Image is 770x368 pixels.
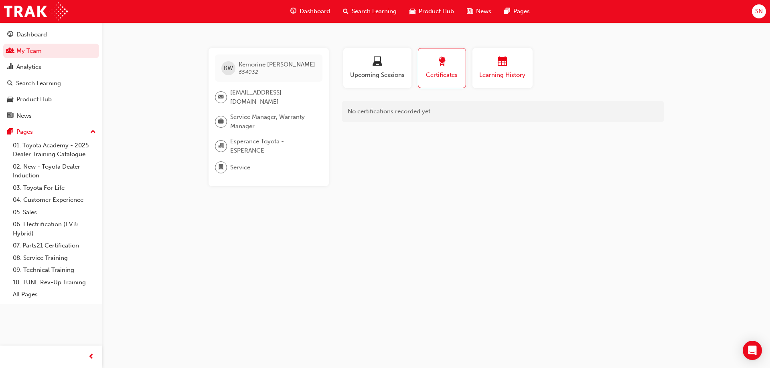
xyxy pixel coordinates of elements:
[218,141,224,151] span: organisation-icon
[10,206,99,219] a: 05. Sales
[230,163,250,172] span: Service
[478,70,527,80] span: Learning History
[7,64,13,71] span: chart-icon
[336,3,403,20] a: search-iconSearch Learning
[10,218,99,239] a: 06. Electrification (EV & Hybrid)
[467,6,473,16] span: news-icon
[3,60,99,74] a: Analytics
[16,111,32,121] div: News
[90,127,96,137] span: up-icon
[752,4,766,18] button: SN
[3,125,99,139] button: Pages
[343,48,411,88] button: Upcoming Sessions
[352,7,397,16] span: Search Learning
[342,101,664,122] div: No certifications recorded yet
[7,129,13,136] span: pages-icon
[4,2,68,20] img: Trak
[10,182,99,194] a: 03. Toyota For Life
[513,7,530,16] span: Pages
[10,194,99,206] a: 04. Customer Experience
[284,3,336,20] a: guage-iconDashboard
[239,61,315,68] span: Kemorine [PERSON_NAME]
[224,64,233,73] span: KW
[476,7,491,16] span: News
[419,7,454,16] span: Product Hub
[343,6,349,16] span: search-icon
[743,341,762,360] div: Open Intercom Messenger
[16,127,33,137] div: Pages
[10,252,99,264] a: 08. Service Training
[10,239,99,252] a: 07. Parts21 Certification
[498,3,536,20] a: pages-iconPages
[7,96,13,103] span: car-icon
[373,57,382,68] span: laptop-icon
[16,62,41,72] div: Analytics
[424,70,460,80] span: Certificates
[403,3,460,20] a: car-iconProduct Hub
[3,92,99,107] a: Product Hub
[755,7,763,16] span: SN
[290,6,296,16] span: guage-icon
[472,48,533,88] button: Learning History
[7,48,13,55] span: people-icon
[7,31,13,38] span: guage-icon
[10,276,99,289] a: 10. TUNE Rev-Up Training
[88,352,94,362] span: prev-icon
[230,137,316,155] span: Esperance Toyota - ESPERANCE
[300,7,330,16] span: Dashboard
[349,70,405,80] span: Upcoming Sessions
[218,117,224,127] span: briefcase-icon
[10,161,99,182] a: 02. New - Toyota Dealer Induction
[10,288,99,301] a: All Pages
[230,88,316,106] span: [EMAIL_ADDRESS][DOMAIN_NAME]
[7,80,13,87] span: search-icon
[16,95,52,104] div: Product Hub
[3,27,99,42] a: Dashboard
[3,44,99,58] a: My Team
[10,264,99,276] a: 09. Technical Training
[239,68,258,75] span: 654032
[437,57,447,68] span: award-icon
[418,48,466,88] button: Certificates
[3,109,99,123] a: News
[230,113,316,131] span: Service Manager, Warranty Manager
[218,162,224,173] span: department-icon
[218,92,224,103] span: email-icon
[16,30,47,39] div: Dashboard
[498,57,507,68] span: calendar-icon
[409,6,415,16] span: car-icon
[504,6,510,16] span: pages-icon
[3,26,99,125] button: DashboardMy TeamAnalyticsSearch LearningProduct HubNews
[7,113,13,120] span: news-icon
[16,79,61,88] div: Search Learning
[10,139,99,161] a: 01. Toyota Academy - 2025 Dealer Training Catalogue
[3,76,99,91] a: Search Learning
[460,3,498,20] a: news-iconNews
